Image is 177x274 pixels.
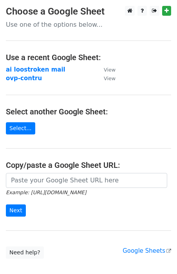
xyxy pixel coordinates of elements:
a: Google Sheets [123,247,171,254]
h4: Copy/paste a Google Sheet URL: [6,160,171,170]
a: Select... [6,122,35,134]
a: View [96,66,116,73]
p: Use one of the options below... [6,20,171,29]
input: Paste your Google Sheet URL here [6,173,167,188]
a: ai loostroken mail [6,66,65,73]
a: ovp-contru [6,75,42,82]
small: Example: [URL][DOMAIN_NAME] [6,189,86,195]
small: View [104,75,116,81]
a: View [96,75,116,82]
h3: Choose a Google Sheet [6,6,171,17]
a: Need help? [6,246,44,259]
small: View [104,67,116,73]
input: Next [6,204,26,217]
h4: Use a recent Google Sheet: [6,53,171,62]
h4: Select another Google Sheet: [6,107,171,116]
